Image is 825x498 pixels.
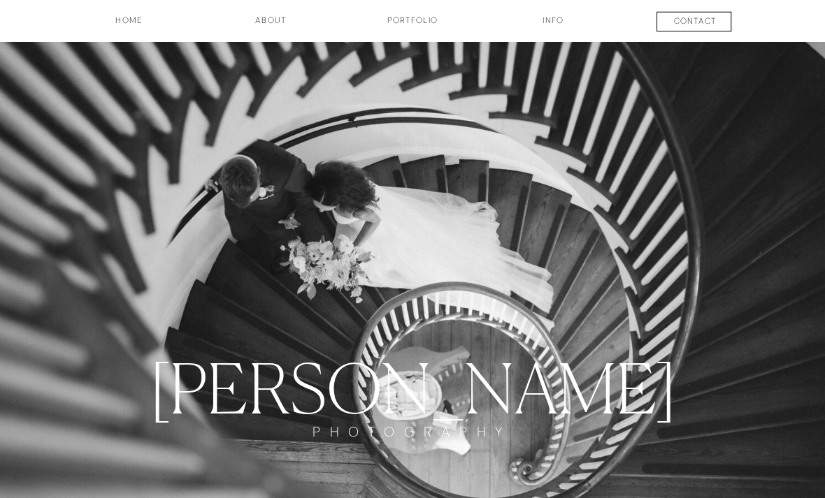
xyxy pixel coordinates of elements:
a: [PERSON_NAME] [119,348,707,424]
a: INFO [519,15,587,38]
a: PHOTOGRAPHY [296,424,529,466]
a: about [236,15,305,38]
a: contact [644,15,746,32]
a: HOME [78,15,180,38]
a: Portfolio [361,15,464,38]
